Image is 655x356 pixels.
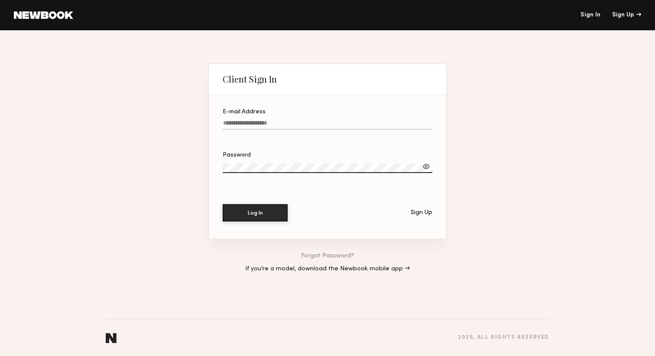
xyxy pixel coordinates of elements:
input: Password [223,164,432,173]
div: Sign Up [612,12,641,18]
div: E-mail Address [223,109,432,115]
button: Log In [223,204,288,221]
div: Sign Up [411,210,432,216]
a: Forgot Password? [301,253,354,259]
input: E-mail Address [223,120,432,130]
a: Sign In [580,12,600,18]
a: If you’re a model, download the Newbook mobile app → [245,266,410,272]
div: 2025 , all rights reserved [458,335,549,340]
div: Password [223,152,432,158]
div: Client Sign In [223,74,277,84]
